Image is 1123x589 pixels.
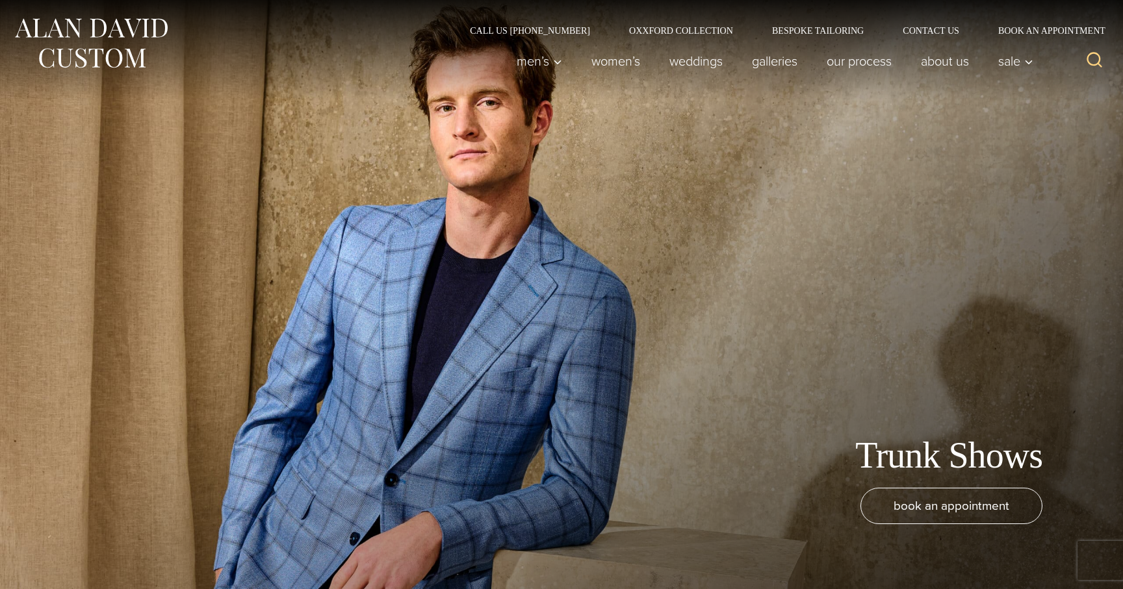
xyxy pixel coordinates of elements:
h1: Trunk Shows [855,434,1042,477]
a: Oxxford Collection [610,26,753,35]
iframe: 打开一个小组件，您可以在其中与我们的一个专员进行在线交谈 [1042,550,1110,583]
a: Women’s [577,48,655,74]
a: Contact Us [883,26,979,35]
button: View Search Form [1079,45,1110,77]
a: Call Us [PHONE_NUMBER] [450,26,610,35]
a: Galleries [738,48,812,74]
a: About Us [907,48,984,74]
a: Our Process [812,48,907,74]
span: Men’s [517,55,562,68]
img: Alan David Custom [13,14,169,72]
a: Book an Appointment [979,26,1110,35]
a: book an appointment [860,488,1042,524]
nav: Secondary Navigation [450,26,1110,35]
a: weddings [655,48,738,74]
a: Bespoke Tailoring [753,26,883,35]
span: book an appointment [894,496,1009,515]
nav: Primary Navigation [502,48,1040,74]
span: Sale [998,55,1033,68]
